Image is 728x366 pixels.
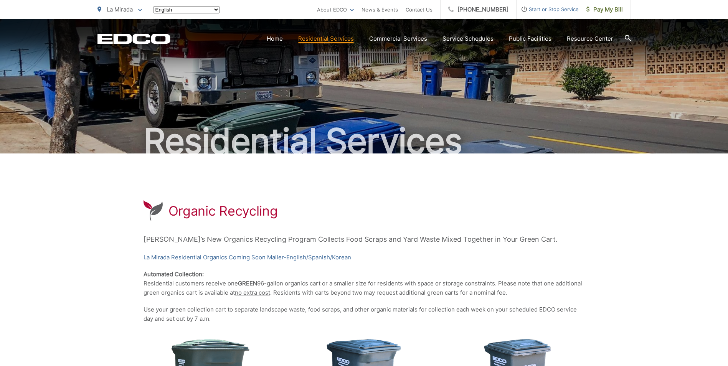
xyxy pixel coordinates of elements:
[107,6,133,13] span: La Mirada
[144,253,351,262] a: La Mirada Residential Organics Coming Soon Mailer-English/Spanish/Korean
[97,122,631,160] h2: Residential Services
[144,305,585,323] p: Use your green collection cart to separate landscape waste, food scraps, and other organic materi...
[567,34,613,43] a: Resource Center
[235,289,270,296] u: no extra cost
[154,6,220,13] select: Select a language
[317,5,354,14] a: About EDCO
[442,34,494,43] a: Service Schedules
[144,234,585,245] p: [PERSON_NAME]’s New Organics Recycling Program Collects Food Scraps and Yard Waste Mixed Together...
[369,34,427,43] a: Commercial Services
[509,34,551,43] a: Public Facilities
[238,280,257,287] strong: GREEN
[144,270,204,278] strong: Automated Collection:
[267,34,283,43] a: Home
[97,33,170,44] a: EDCD logo. Return to the homepage.
[298,34,354,43] a: Residential Services
[144,270,585,297] p: Residential customers receive one 96-gallon organics cart or a smaller size for residents with sp...
[586,5,623,14] span: Pay My Bill
[168,203,278,219] h1: Organic Recycling
[406,5,433,14] a: Contact Us
[362,5,398,14] a: News & Events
